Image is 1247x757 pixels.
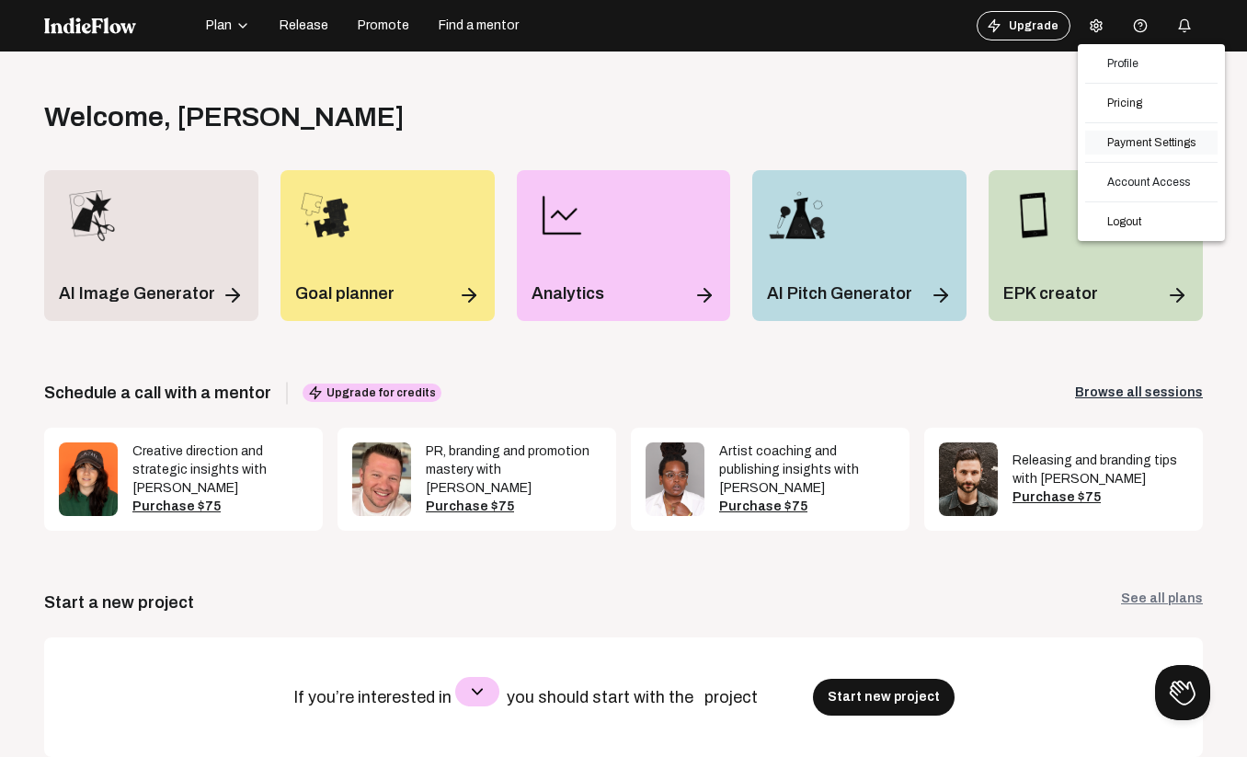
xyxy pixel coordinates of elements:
[1085,91,1218,115] a: Pricing
[1085,210,1218,234] a: Logout
[1085,170,1218,194] a: Account Access
[1085,52,1218,75] a: Profile
[1155,665,1210,720] iframe: Toggle Customer Support
[1085,131,1218,155] a: Payment Settings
